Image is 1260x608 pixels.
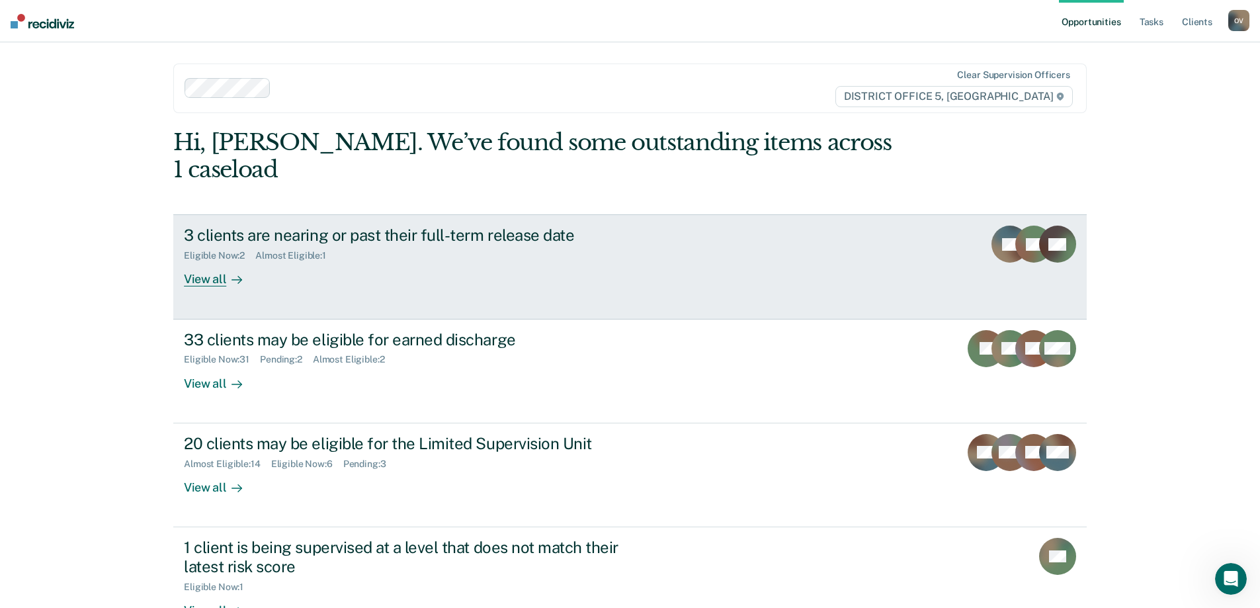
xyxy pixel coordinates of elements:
[173,129,904,183] div: Hi, [PERSON_NAME]. We’ve found some outstanding items across 1 caseload
[184,538,648,576] div: 1 client is being supervised at a level that does not match their latest risk score
[313,354,396,365] div: Almost Eligible : 2
[271,458,343,470] div: Eligible Now : 6
[184,261,258,287] div: View all
[184,226,648,245] div: 3 clients are nearing or past their full-term release date
[957,69,1070,81] div: Clear supervision officers
[184,354,260,365] div: Eligible Now : 31
[184,458,271,470] div: Almost Eligible : 14
[1228,10,1249,31] button: OV
[184,365,258,391] div: View all
[835,86,1073,107] span: DISTRICT OFFICE 5, [GEOGRAPHIC_DATA]
[184,434,648,453] div: 20 clients may be eligible for the Limited Supervision Unit
[1215,563,1247,595] iframe: Intercom live chat
[173,423,1087,527] a: 20 clients may be eligible for the Limited Supervision UnitAlmost Eligible:14Eligible Now:6Pendin...
[255,250,337,261] div: Almost Eligible : 1
[184,330,648,349] div: 33 clients may be eligible for earned discharge
[11,14,74,28] img: Recidiviz
[184,582,254,593] div: Eligible Now : 1
[260,354,313,365] div: Pending : 2
[343,458,397,470] div: Pending : 3
[173,320,1087,423] a: 33 clients may be eligible for earned dischargeEligible Now:31Pending:2Almost Eligible:2View all
[184,469,258,495] div: View all
[184,250,255,261] div: Eligible Now : 2
[173,214,1087,319] a: 3 clients are nearing or past their full-term release dateEligible Now:2Almost Eligible:1View all
[1228,10,1249,31] div: O V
